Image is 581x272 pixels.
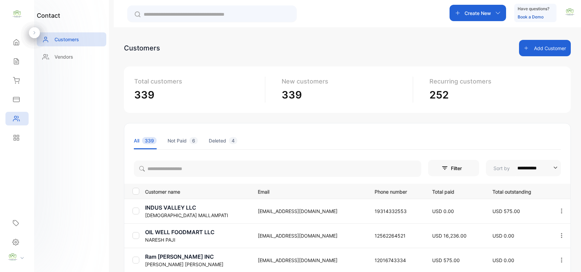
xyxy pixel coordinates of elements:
[429,77,555,86] p: Recurring customers
[282,87,407,103] p: 339
[565,7,575,17] img: avatar
[432,233,467,239] span: USD 16,236.00
[134,77,260,86] p: Total customers
[518,5,549,12] p: Have questions?
[209,132,237,149] li: Deleted
[258,187,361,195] p: Email
[54,36,79,43] p: Customers
[145,212,249,219] p: [DEMOGRAPHIC_DATA] MALLAMPATI
[432,257,460,263] span: USD 575.00
[465,10,491,17] p: Create New
[229,137,237,144] span: 4
[518,14,544,19] a: Book a Demo
[375,232,418,239] p: 12562264521
[492,208,520,214] span: USD 575.00
[429,87,555,103] p: 252
[375,208,418,215] p: 19314332553
[134,132,157,149] li: All
[142,137,157,144] span: 339
[432,187,478,195] p: Total paid
[492,257,514,263] span: USD 0.00
[54,53,73,60] p: Vendors
[258,208,361,215] p: [EMAIL_ADDRESS][DOMAIN_NAME]
[145,253,249,261] p: Ram [PERSON_NAME] INC
[145,203,249,212] p: INDUS VALLEY LLC
[492,187,544,195] p: Total outstanding
[168,132,198,149] li: Not Paid
[37,11,60,20] h1: contact
[375,187,418,195] p: Phone number
[282,77,407,86] p: New customers
[375,257,418,264] p: 12016743334
[7,252,18,262] img: profile
[145,261,249,268] p: [PERSON_NAME] [PERSON_NAME]
[145,187,249,195] p: Customer name
[145,228,249,236] p: OIL WELL FOODMART LLC
[258,232,361,239] p: [EMAIL_ADDRESS][DOMAIN_NAME]
[134,87,260,103] p: 339
[552,243,581,272] iframe: LiveChat chat widget
[493,165,510,172] p: Sort by
[37,32,106,46] a: Customers
[450,5,506,21] button: Create New
[12,9,22,19] img: logo
[519,40,571,56] button: Add Customer
[258,257,361,264] p: [EMAIL_ADDRESS][DOMAIN_NAME]
[37,50,106,64] a: Vendors
[189,137,198,144] span: 6
[124,43,160,53] div: Customers
[432,208,454,214] span: USD 0.00
[486,160,561,176] button: Sort by
[145,236,249,243] p: NARESH PAJI
[565,5,575,21] button: avatar
[492,233,514,239] span: USD 0.00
